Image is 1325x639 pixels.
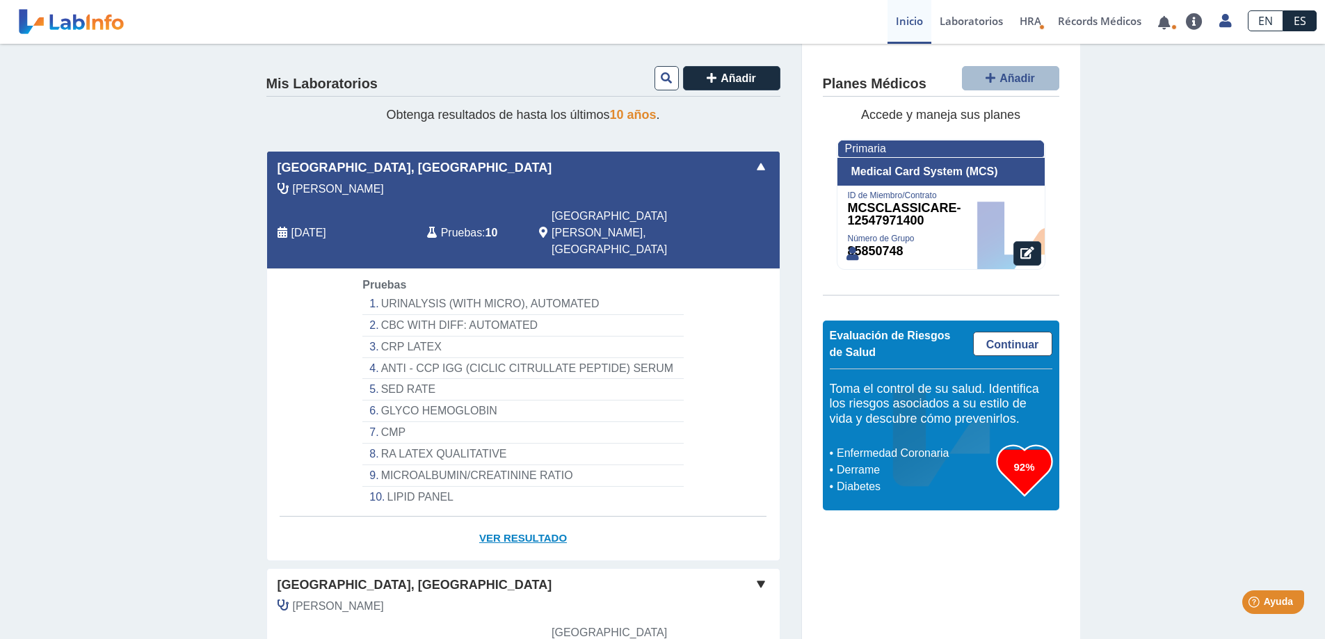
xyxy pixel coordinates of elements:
h5: Toma el control de su salud. Identifica los riesgos asociados a su estilo de vida y descubre cómo... [830,382,1052,427]
a: Ver Resultado [267,517,780,560]
span: Añadir [999,72,1035,84]
h4: Mis Laboratorios [266,76,378,92]
li: CMP [362,422,683,444]
button: Añadir [683,66,780,90]
li: MICROALBUMIN/CREATININE RATIO [362,465,683,487]
li: Derrame [833,462,997,478]
div: : [417,208,529,258]
li: Diabetes [833,478,997,495]
span: HRA [1020,14,1041,28]
h3: 92% [997,458,1052,476]
span: 10 años [610,108,657,122]
li: Enfermedad Coronaria [833,445,997,462]
span: Primaria [845,143,886,154]
span: Obtenga resultados de hasta los últimos . [386,108,659,122]
span: Pruebas [441,225,482,241]
a: ES [1283,10,1317,31]
a: Continuar [973,332,1052,356]
a: EN [1248,10,1283,31]
li: GLYCO HEMOGLOBIN [362,401,683,422]
iframe: Help widget launcher [1201,585,1310,624]
b: 10 [485,227,498,238]
li: SED RATE [362,379,683,401]
span: Accede y maneja sus planes [861,108,1020,122]
span: Correa Flores, Maria [293,181,384,197]
span: Evaluación de Riesgos de Salud [830,330,951,358]
span: Añadir [721,72,756,84]
li: RA LATEX QUALITATIVE [362,444,683,465]
li: CRP LATEX [362,337,683,358]
li: CBC WITH DIFF: AUTOMATED [362,315,683,337]
span: San Juan, PR [552,208,705,258]
span: [GEOGRAPHIC_DATA], [GEOGRAPHIC_DATA] [278,576,552,594]
li: ANTI - CCP IGG (CICLIC CITRULLATE PEPTIDE) SERUM [362,358,683,380]
span: Pruebas [362,279,406,291]
li: URINALYSIS (WITH MICRO), AUTOMATED [362,293,683,315]
span: [GEOGRAPHIC_DATA], [GEOGRAPHIC_DATA] [278,159,552,177]
span: 2025-08-29 [291,225,326,241]
span: Correa Flores, Maria [293,598,384,615]
h4: Planes Médicos [823,76,926,92]
button: Añadir [962,66,1059,90]
span: Continuar [986,339,1039,350]
li: LIPID PANEL [362,487,683,508]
